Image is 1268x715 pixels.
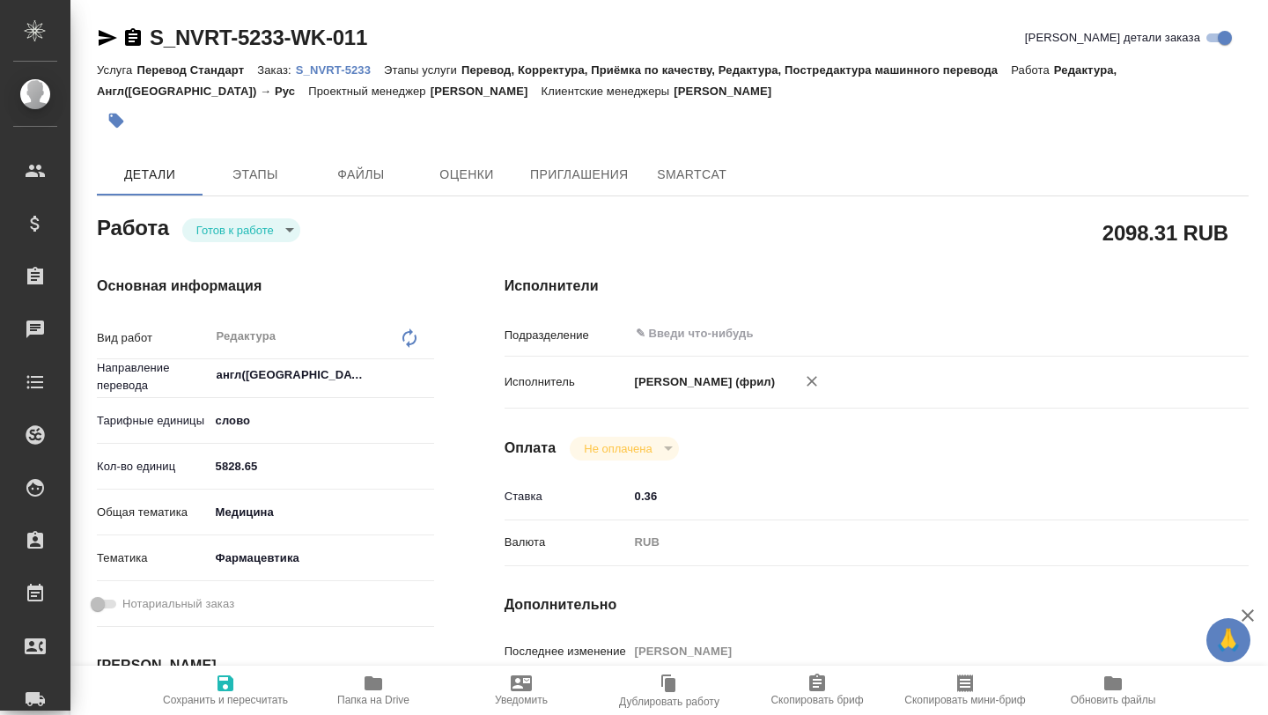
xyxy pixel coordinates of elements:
span: Файлы [319,164,403,186]
h4: Исполнители [505,276,1249,297]
div: Готов к работе [182,218,300,242]
h2: 2098.31 RUB [1102,217,1228,247]
span: 🙏 [1213,622,1243,659]
span: Уведомить [495,694,548,706]
p: Исполнитель [505,373,629,391]
div: Готов к работе [570,437,678,461]
span: Скопировать мини-бриф [904,694,1025,706]
span: Оценки [424,164,509,186]
span: Папка на Drive [337,694,409,706]
div: Медицина [210,498,434,527]
h4: Основная информация [97,276,434,297]
p: Заказ: [257,63,295,77]
button: Папка на Drive [299,666,447,715]
span: Приглашения [530,164,629,186]
p: Работа [1011,63,1054,77]
span: Детали [107,164,192,186]
p: Этапы услуги [384,63,461,77]
p: S_NVRT-5233 [296,63,384,77]
button: Обновить файлы [1039,666,1187,715]
p: Подразделение [505,327,629,344]
p: Направление перевода [97,359,210,394]
button: Скопировать ссылку [122,27,144,48]
span: Дублировать работу [619,696,719,708]
p: Ставка [505,488,629,505]
button: Удалить исполнителя [792,362,831,401]
p: Перевод, Корректура, Приёмка по качеству, Редактура, Постредактура машинного перевода [461,63,1011,77]
button: 🙏 [1206,618,1250,662]
input: ✎ Введи что-нибудь [634,323,1123,344]
p: Тарифные единицы [97,412,210,430]
input: ✎ Введи что-нибудь [210,453,434,479]
div: слово [210,406,434,436]
p: [PERSON_NAME] [674,85,785,98]
button: Готов к работе [191,223,279,238]
span: Скопировать бриф [770,694,863,706]
p: Клиентские менеджеры [542,85,675,98]
span: Обновить файлы [1071,694,1156,706]
h2: Работа [97,210,169,242]
p: Последнее изменение [505,643,629,660]
p: [PERSON_NAME] [431,85,542,98]
p: Общая тематика [97,504,210,521]
p: Услуга [97,63,136,77]
p: Валюта [505,534,629,551]
h4: Оплата [505,438,557,459]
h4: [PERSON_NAME] [97,655,434,676]
span: Сохранить и пересчитать [163,694,288,706]
div: RUB [629,527,1187,557]
input: ✎ Введи что-нибудь [629,483,1187,509]
div: Фармацевтика [210,543,434,573]
a: S_NVRT-5233-WK-011 [150,26,367,49]
p: Проектный менеджер [308,85,430,98]
button: Скопировать ссылку для ЯМессенджера [97,27,118,48]
span: Этапы [213,164,298,186]
button: Добавить тэг [97,101,136,140]
a: S_NVRT-5233 [296,62,384,77]
span: [PERSON_NAME] детали заказа [1025,29,1200,47]
button: Скопировать бриф [743,666,891,715]
input: Пустое поле [629,638,1187,664]
button: Не оплачена [579,441,657,456]
button: Сохранить и пересчитать [151,666,299,715]
button: Дублировать работу [595,666,743,715]
span: SmartCat [650,164,734,186]
button: Open [1177,332,1181,335]
span: Нотариальный заказ [122,595,234,613]
p: Тематика [97,549,210,567]
button: Скопировать мини-бриф [891,666,1039,715]
p: Перевод Стандарт [136,63,257,77]
button: Open [424,373,428,377]
p: Вид работ [97,329,210,347]
button: Уведомить [447,666,595,715]
p: [PERSON_NAME] (фрил) [629,373,776,391]
p: Кол-во единиц [97,458,210,475]
h4: Дополнительно [505,594,1249,615]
